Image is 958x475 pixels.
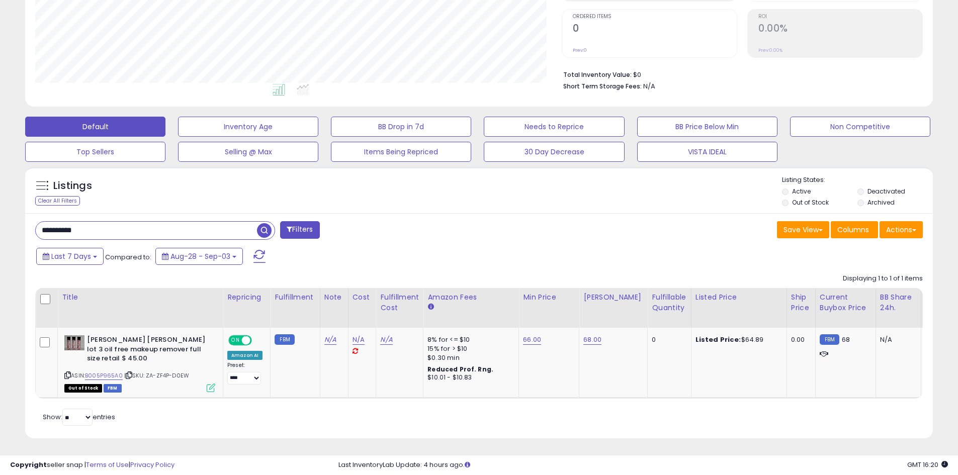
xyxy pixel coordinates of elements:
span: Compared to: [105,252,151,262]
a: N/A [380,335,392,345]
div: seller snap | | [10,460,175,470]
li: $0 [563,68,915,80]
span: Show: entries [43,412,115,422]
button: Non Competitive [790,117,930,137]
label: Deactivated [867,187,905,196]
h2: 0.00% [758,23,922,36]
div: Repricing [227,292,266,303]
img: 31NXkhD2AHL._SL40_.jpg [64,335,84,350]
a: 66.00 [523,335,541,345]
span: | SKU: ZA-ZF4P-D0EW [124,371,189,379]
div: N/A [880,335,913,344]
button: Needs to Reprice [484,117,624,137]
div: $0.30 min [427,353,511,362]
h5: Listings [53,179,92,193]
div: Displaying 1 to 1 of 1 items [843,274,923,283]
button: BB Drop in 7d [331,117,471,137]
button: Items Being Repriced [331,142,471,162]
div: Ship Price [791,292,811,313]
a: B005P965A0 [85,371,123,380]
div: Amazon AI [227,351,263,360]
div: Cost [353,292,372,303]
span: All listings that are currently out of stock and unavailable for purchase on Amazon [64,384,102,393]
div: Fulfillable Quantity [652,292,686,313]
div: BB Share 24h. [880,292,917,313]
button: Save View [777,221,829,238]
button: Last 7 Days [36,248,104,265]
span: OFF [250,336,267,345]
a: 68.00 [583,335,601,345]
button: Actions [880,221,923,238]
div: [PERSON_NAME] [583,292,643,303]
button: VISTA IDEAL [637,142,777,162]
label: Active [792,187,811,196]
small: Amazon Fees. [427,303,433,312]
div: Min Price [523,292,575,303]
small: Prev: 0 [573,47,587,53]
small: FBM [275,334,294,345]
button: Columns [831,221,878,238]
button: Filters [280,221,319,239]
span: 2025-09-12 16:20 GMT [907,460,948,469]
div: Title [62,292,219,303]
span: ROI [758,14,922,20]
span: Columns [837,225,869,235]
b: Reduced Prof. Rng. [427,365,493,373]
a: Privacy Policy [130,460,175,469]
small: FBM [820,334,839,345]
span: ON [229,336,242,345]
div: Fulfillment Cost [380,292,419,313]
strong: Copyright [10,460,47,469]
span: Aug-28 - Sep-03 [170,251,230,261]
button: Aug-28 - Sep-03 [155,248,243,265]
button: Inventory Age [178,117,318,137]
div: Listed Price [695,292,782,303]
p: Listing States: [782,175,933,185]
div: ASIN: [64,335,215,391]
div: $10.01 - $10.83 [427,373,511,382]
span: N/A [643,81,655,91]
button: 30 Day Decrease [484,142,624,162]
button: BB Price Below Min [637,117,777,137]
div: Last InventoryLab Update: 4 hours ago. [338,460,948,470]
label: Archived [867,198,895,207]
label: Out of Stock [792,198,829,207]
div: Note [324,292,344,303]
b: Short Term Storage Fees: [563,82,642,90]
button: Selling @ Max [178,142,318,162]
div: 0.00 [791,335,808,344]
span: Last 7 Days [51,251,91,261]
span: FBM [104,384,122,393]
b: [PERSON_NAME] [PERSON_NAME] lot 3 oil free makeup remover full size retail $ 45.00 [87,335,209,366]
div: Fulfillment [275,292,315,303]
button: Default [25,117,165,137]
div: 8% for <= $10 [427,335,511,344]
div: Preset: [227,362,263,385]
div: Amazon Fees [427,292,514,303]
div: 15% for > $10 [427,344,511,353]
h2: 0 [573,23,737,36]
span: 68 [842,335,850,344]
b: Listed Price: [695,335,741,344]
span: Ordered Items [573,14,737,20]
a: N/A [353,335,365,345]
div: Current Buybox Price [820,292,872,313]
b: Total Inventory Value: [563,70,632,79]
div: Clear All Filters [35,196,80,206]
small: Prev: 0.00% [758,47,782,53]
div: 0 [652,335,683,344]
a: Terms of Use [86,460,129,469]
a: N/A [324,335,336,345]
button: Top Sellers [25,142,165,162]
div: $64.89 [695,335,779,344]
